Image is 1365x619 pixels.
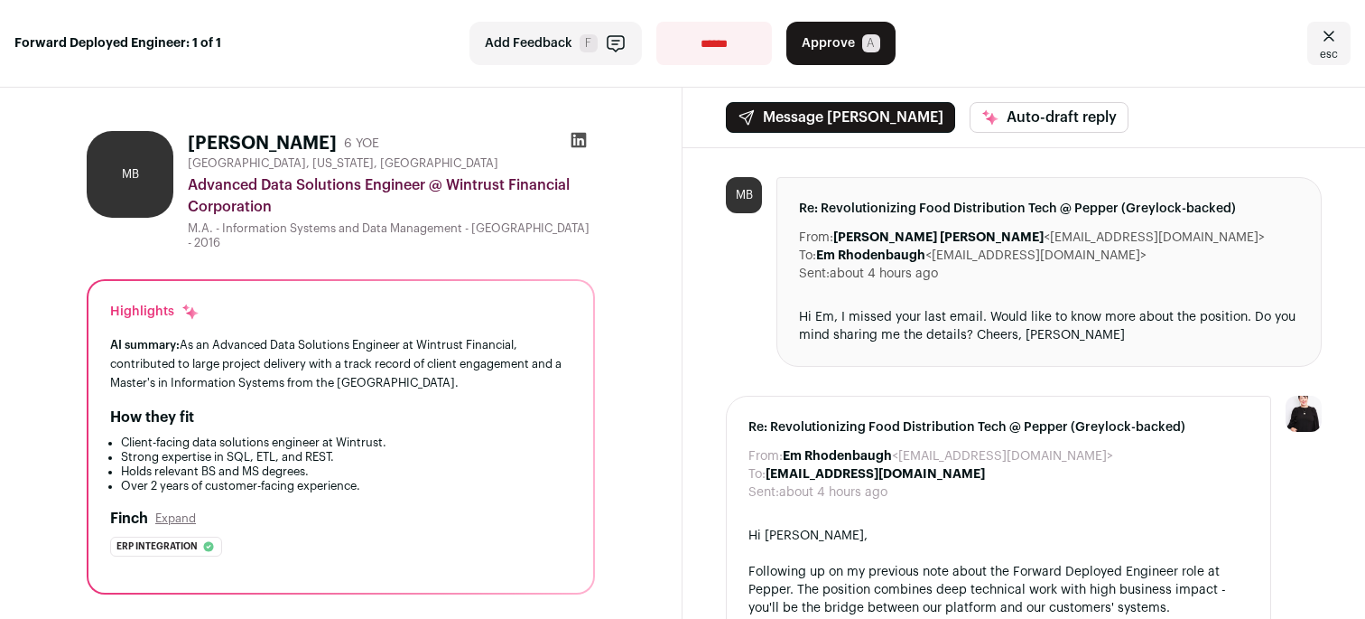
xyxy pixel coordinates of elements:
div: MB [726,177,762,213]
span: Re: Revolutionizing Food Distribution Tech @ Pepper (Greylock-backed) [799,200,1299,218]
span: Add Feedback [485,34,572,52]
h1: [PERSON_NAME] [188,131,337,156]
div: MB [87,131,173,218]
button: Auto-draft reply [970,102,1128,133]
strong: Forward Deployed Engineer: 1 of 1 [14,34,221,52]
dd: about 4 hours ago [830,265,938,283]
div: M.A. - Information Systems and Data Management - [GEOGRAPHIC_DATA] - 2016 [188,221,595,250]
button: Expand [155,511,196,526]
span: Re: Revolutionizing Food Distribution Tech @ Pepper (Greylock-backed) [748,418,1249,436]
div: Hi Em, I missed your last email. Would like to know more about the position. Do you mind sharing ... [799,308,1299,344]
dt: Sent: [748,483,779,502]
b: Em Rhodenbaugh [783,450,892,463]
dt: Sent: [799,265,830,283]
b: [EMAIL_ADDRESS][DOMAIN_NAME] [766,468,985,481]
dt: From: [748,447,783,465]
button: Approve A [786,22,896,65]
dt: To: [799,247,816,265]
a: Close [1307,22,1351,65]
li: Client-facing data solutions engineer at Wintrust. [121,436,571,450]
span: Approve [802,34,855,52]
b: Em Rhodenbaugh [816,249,925,262]
li: Strong expertise in SQL, ETL, and REST. [121,450,571,464]
dd: <[EMAIL_ADDRESS][DOMAIN_NAME]> [783,447,1113,465]
dd: <[EMAIL_ADDRESS][DOMAIN_NAME]> [833,229,1265,247]
h2: Finch [110,508,148,530]
dd: about 4 hours ago [779,483,887,502]
b: [PERSON_NAME] [PERSON_NAME] [833,231,1044,244]
span: esc [1320,47,1338,61]
button: Message [PERSON_NAME] [726,102,955,133]
li: Over 2 years of customer-facing experience. [121,479,571,493]
div: Following up on my previous note about the Forward Deployed Engineer role at Pepper. The position... [748,563,1249,617]
span: [GEOGRAPHIC_DATA], [US_STATE], [GEOGRAPHIC_DATA] [188,156,498,171]
li: Holds relevant BS and MS degrees. [121,464,571,479]
div: Highlights [110,303,200,321]
div: Hi [PERSON_NAME], [748,527,1249,545]
span: F [580,34,598,52]
button: Add Feedback F [469,22,642,65]
dd: <[EMAIL_ADDRESS][DOMAIN_NAME]> [816,247,1147,265]
span: A [862,34,880,52]
div: 6 YOE [344,135,379,153]
img: 9240684-medium_jpg [1286,396,1322,432]
h2: How they fit [110,407,194,428]
dt: From: [799,229,833,247]
span: AI summary: [110,339,180,351]
span: Erp integration [116,538,198,556]
dt: To: [748,465,766,483]
div: As an Advanced Data Solutions Engineer at Wintrust Financial, contributed to large project delive... [110,335,571,392]
div: Advanced Data Solutions Engineer @ Wintrust Financial Corporation [188,174,595,218]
